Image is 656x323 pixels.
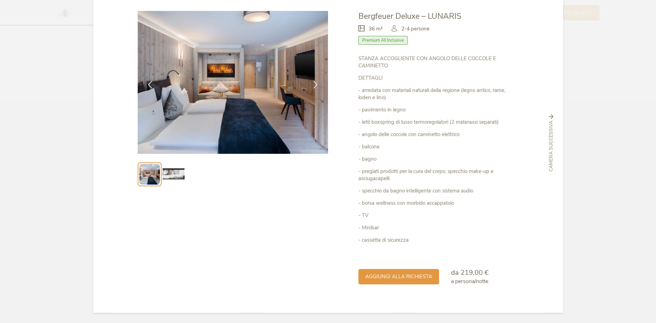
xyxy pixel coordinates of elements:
[358,237,518,244] p: - cassetta di sicurezza
[358,187,518,194] p: - specchio da bagno intelligente con sistema audio
[358,168,518,182] p: - pregiati prodotti per la cura del corpo, specchio make-up e asciugacapelli
[358,224,518,231] p: - Minibar
[365,273,432,280] span: aggiungi alla richiesta
[358,119,518,126] p: - letti boxspring di lusso termoregolatori (2 materassi separati)
[358,87,518,101] p: - arredata con materiali naturali della regione (legno antico, rame, loden e lino)
[139,164,160,185] img: Preview
[163,163,184,185] img: Preview
[358,106,518,113] p: - pavimento in legno
[548,121,555,172] span: Camera successiva
[358,156,518,163] p: - bagno
[451,278,488,285] span: a persona/notte
[358,212,518,219] p: - TV
[358,143,518,150] p: - balcone
[451,268,489,277] span: da 219,00 €
[358,200,518,207] p: - borsa wellness con morbido accappatoio
[358,131,518,138] p: - angolo delle coccole con caminetto elettrico
[138,11,328,154] img: Bergfeuer Deluxe – LUNARIS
